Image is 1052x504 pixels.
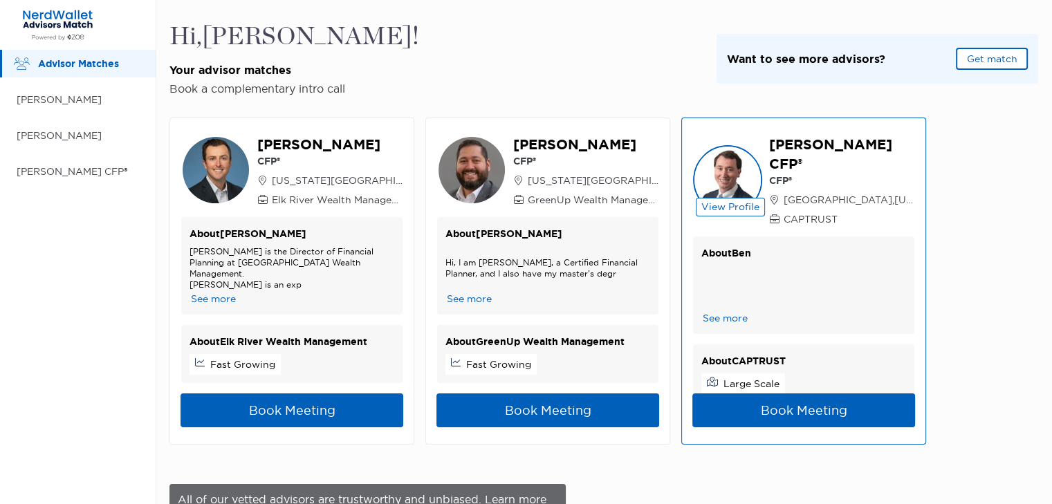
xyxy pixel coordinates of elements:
[169,22,419,52] h2: Hi, [PERSON_NAME] !
[701,245,906,262] p: About Ben
[693,145,762,214] img: advisor picture
[169,63,419,77] h2: Your advisor matches
[190,333,394,351] p: About Elk River Wealth Management
[466,357,531,371] p: Fast Growing
[437,136,506,205] img: advisor picture
[190,279,394,290] p: [PERSON_NAME] is an exp
[693,135,914,226] button: advisor pictureView Profile[PERSON_NAME] CFP®CFP® [GEOGRAPHIC_DATA],[US_STATE] CAPTRUST
[257,174,403,187] p: [US_STATE][GEOGRAPHIC_DATA] , [US_STATE]
[257,154,403,168] p: CFP®
[769,174,915,187] p: CFP®
[769,212,915,226] p: CAPTRUST
[190,246,394,279] p: [PERSON_NAME] is the Director of Financial Planning at [GEOGRAPHIC_DATA] Wealth Management.
[513,174,659,187] p: [US_STATE][GEOGRAPHIC_DATA] , [US_STATE]
[701,353,906,370] p: About CAPTRUST
[169,82,419,95] h3: Book a complementary intro call
[17,163,142,180] p: [PERSON_NAME] CFP®
[210,357,275,371] p: Fast Growing
[257,193,403,207] p: Elk River Wealth Management
[692,393,915,427] button: Book Meeting
[257,135,403,154] p: [PERSON_NAME]
[513,135,659,154] p: [PERSON_NAME]
[38,55,142,73] p: Advisor Matches
[190,225,394,243] p: About [PERSON_NAME]
[17,91,142,109] p: [PERSON_NAME]
[17,9,99,41] img: Zoe Financial
[956,48,1028,70] button: Get match
[769,193,915,207] p: [GEOGRAPHIC_DATA] , [US_STATE]
[696,198,765,216] button: View Profile
[181,393,403,427] button: Book Meeting
[445,257,650,279] p: Hi, I am [PERSON_NAME], a Certified Financial Planner, and I also have my master’s degr
[436,393,659,427] button: Book Meeting
[437,135,658,207] button: advisor picture[PERSON_NAME]CFP® [US_STATE][GEOGRAPHIC_DATA],[US_STATE] GreenUp Wealth Management
[445,292,493,306] button: See more
[513,193,659,207] p: GreenUp Wealth Management
[701,311,749,326] button: See more
[445,225,650,243] p: About [PERSON_NAME]
[727,50,885,68] p: Want to see more advisors?
[723,377,779,391] p: Large Scale
[769,135,915,174] p: [PERSON_NAME] CFP®
[513,154,659,168] p: CFP®
[445,333,650,351] p: About GreenUp Wealth Management
[17,127,142,144] p: [PERSON_NAME]
[181,136,250,205] img: advisor picture
[190,292,237,306] button: See more
[181,135,403,207] button: advisor picture[PERSON_NAME]CFP® [US_STATE][GEOGRAPHIC_DATA],[US_STATE] Elk River Wealth Management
